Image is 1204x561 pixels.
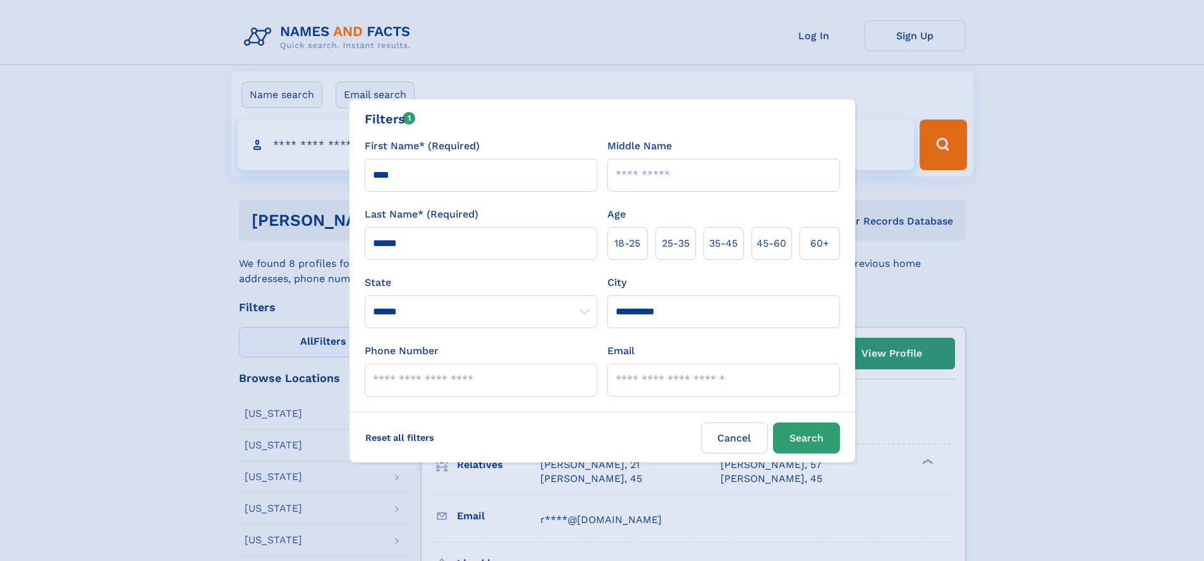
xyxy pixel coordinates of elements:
[607,275,626,290] label: City
[810,236,829,251] span: 60+
[607,343,635,359] label: Email
[614,236,640,251] span: 18‑25
[709,236,738,251] span: 35‑45
[701,422,768,453] label: Cancel
[773,422,840,453] button: Search
[757,236,786,251] span: 45‑60
[365,275,597,290] label: State
[365,109,416,128] div: Filters
[607,207,626,222] label: Age
[365,343,439,359] label: Phone Number
[365,139,480,154] label: First Name* (Required)
[607,139,672,154] label: Middle Name
[357,422,442,453] label: Reset all filters
[662,236,690,251] span: 25‑35
[365,207,478,222] label: Last Name* (Required)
